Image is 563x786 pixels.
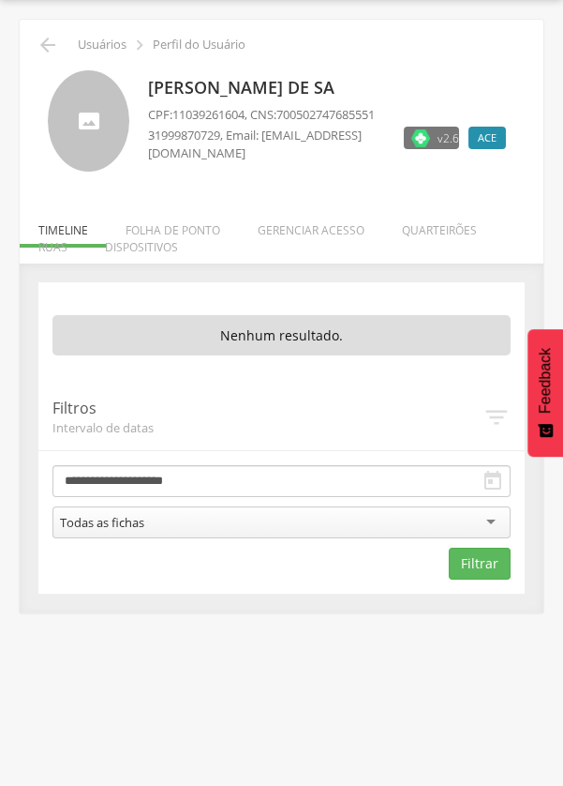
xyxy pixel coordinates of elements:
button: Filtrar [449,548,511,580]
i:  [482,470,504,492]
span: 31999870729 [148,127,220,144]
i:  [129,35,150,55]
li: Dispositivos [86,220,197,265]
li: Quarteirões [383,204,496,248]
span: ACE [478,130,496,145]
p: Filtros [52,398,482,419]
i:  [482,403,511,431]
p: [PERSON_NAME] de Sa [148,76,515,100]
p: Perfil do Usuário [153,38,245,53]
li: Folha de ponto [107,204,239,248]
li: Ruas [20,220,86,265]
span: 11039261604 [172,106,244,123]
p: , Email: [EMAIL_ADDRESS][DOMAIN_NAME] [148,127,390,161]
p: Usuários [78,38,126,53]
span: v2.6.0 [437,128,468,147]
li: Gerenciar acesso [239,204,383,248]
p: CPF: , CNS: [148,106,515,124]
div: Todas as fichas [60,514,144,531]
span: Intervalo de datas [52,419,482,436]
button: Feedback - Mostrar pesquisa [527,329,563,457]
span: Feedback [537,348,554,414]
p: Nenhum resultado. [52,315,511,356]
i:  [37,34,59,56]
span: 700502747685551 [276,106,375,123]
